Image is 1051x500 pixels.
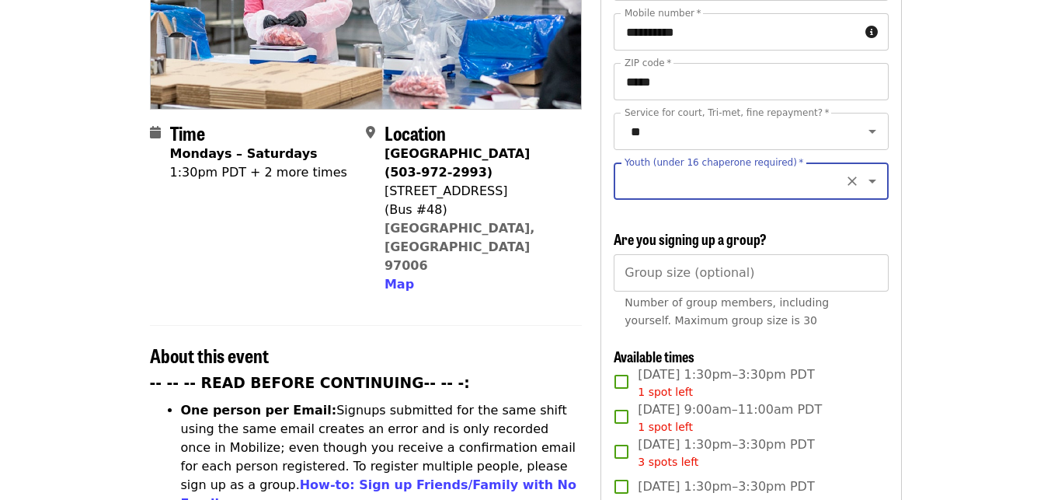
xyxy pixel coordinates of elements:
label: Service for court, Tri-met, fine repayment? [625,108,830,117]
button: Open [861,121,883,142]
span: Number of group members, including yourself. Maximum group size is 30 [625,296,829,327]
strong: [GEOGRAPHIC_DATA] (503-972-2993) [385,146,530,180]
input: [object Object] [614,254,888,292]
div: (Bus #48) [385,201,569,219]
span: [DATE] 9:00am–11:00am PDT [638,400,822,435]
input: Mobile number [614,13,858,51]
span: Available times [614,346,694,366]
div: [STREET_ADDRESS] [385,182,569,201]
span: About this event [150,341,269,369]
span: 1 spot left [638,386,693,398]
span: Map [385,277,414,292]
a: [GEOGRAPHIC_DATA], [GEOGRAPHIC_DATA] 97006 [385,221,535,273]
span: [DATE] 1:30pm–3:30pm PDT [638,365,814,400]
div: 1:30pm PDT + 2 more times [170,163,347,182]
span: 3 spots left [638,456,698,468]
strong: -- -- -- READ BEFORE CONTINUING-- -- -: [150,375,470,391]
i: map-marker-alt icon [366,125,375,140]
button: Clear [841,170,863,192]
i: circle-info icon [865,25,878,40]
span: Location [385,119,446,146]
span: Are you signing up a group? [614,229,767,249]
strong: Mondays – Saturdays [170,146,318,161]
i: calendar icon [150,125,161,140]
label: Youth (under 16 chaperone required) [625,158,803,167]
span: Time [170,119,205,146]
strong: One person per Email: [181,403,337,418]
label: ZIP code [625,58,671,68]
label: Mobile number [625,9,701,18]
span: 1 spot left [638,421,693,433]
span: [DATE] 1:30pm–3:30pm PDT [638,477,814,496]
button: Map [385,275,414,294]
span: [DATE] 1:30pm–3:30pm PDT [638,435,814,470]
input: ZIP code [614,63,888,100]
button: Open [861,170,883,192]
